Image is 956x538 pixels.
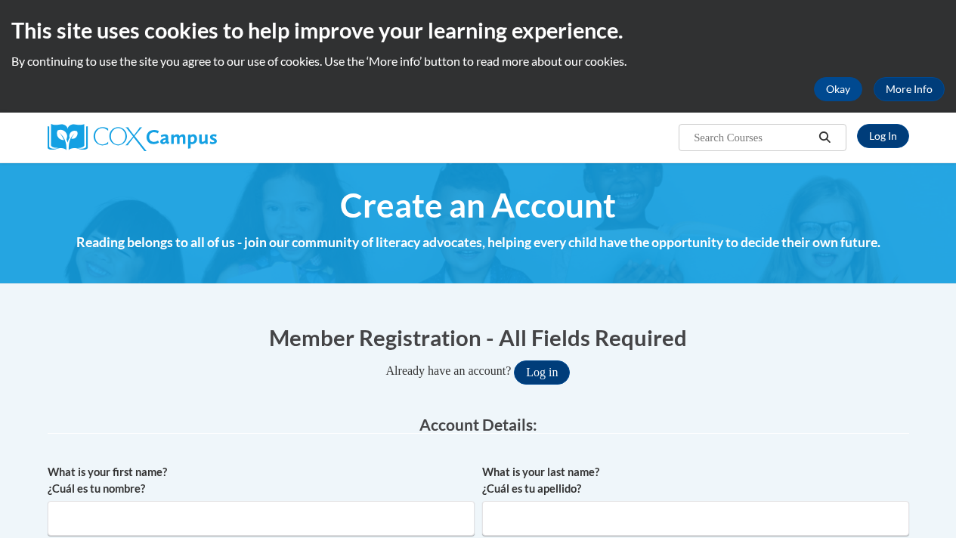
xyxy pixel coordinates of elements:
[48,322,909,353] h1: Member Registration - All Fields Required
[482,464,909,497] label: What is your last name? ¿Cuál es tu apellido?
[814,77,862,101] button: Okay
[48,233,909,252] h4: Reading belongs to all of us - join our community of literacy advocates, helping every child have...
[857,124,909,148] a: Log In
[692,128,813,147] input: Search Courses
[874,77,945,101] a: More Info
[11,53,945,70] p: By continuing to use the site you agree to our use of cookies. Use the ‘More info’ button to read...
[386,364,512,377] span: Already have an account?
[340,185,616,225] span: Create an Account
[48,124,217,151] img: Cox Campus
[514,360,570,385] button: Log in
[48,464,475,497] label: What is your first name? ¿Cuál es tu nombre?
[482,501,909,536] input: Metadata input
[48,501,475,536] input: Metadata input
[11,15,945,45] h2: This site uses cookies to help improve your learning experience.
[813,128,836,147] button: Search
[419,415,537,434] span: Account Details:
